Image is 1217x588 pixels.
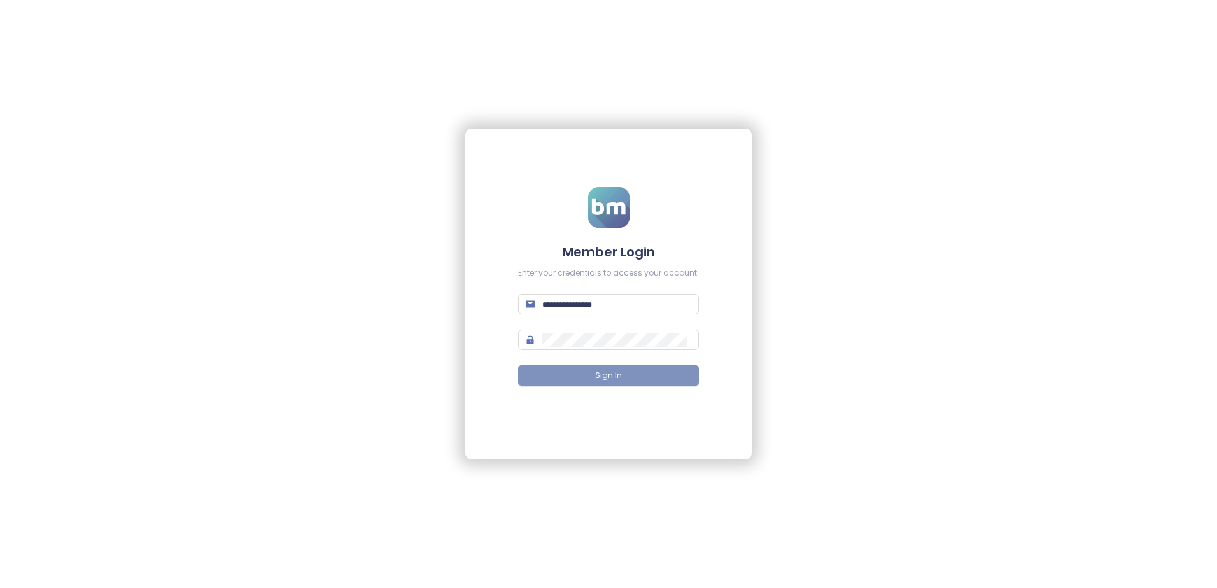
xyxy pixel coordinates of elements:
button: Sign In [518,365,699,386]
div: Enter your credentials to access your account. [518,267,699,279]
span: lock [526,335,535,344]
span: mail [526,300,535,309]
span: Sign In [595,370,622,382]
h4: Member Login [518,243,699,261]
img: logo [588,187,630,228]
